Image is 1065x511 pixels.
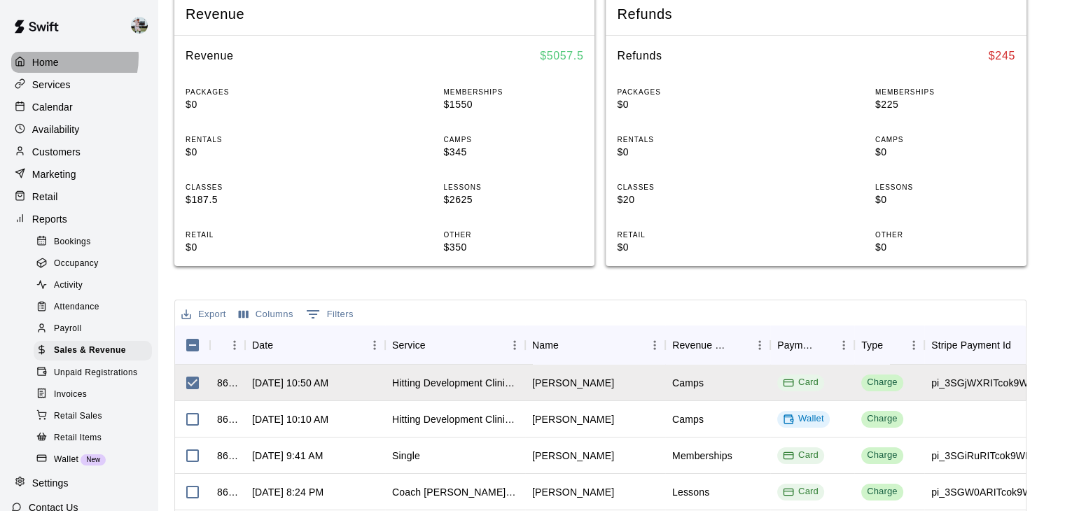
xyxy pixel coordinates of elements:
div: Retail [11,186,146,207]
p: CAMPS [875,134,1015,145]
h6: $ 245 [989,47,1015,65]
div: 866175 [217,412,238,426]
div: Card [783,449,819,462]
p: $225 [875,97,1015,112]
div: Name [525,325,665,365]
p: $0 [875,240,1015,255]
h6: Revenue [186,47,234,65]
div: Date [252,325,273,365]
div: Payment Method [777,325,814,365]
p: LESSONS [443,182,583,192]
p: RENTALS [186,134,326,145]
div: Settings [11,472,146,493]
div: Revenue Category [665,325,770,365]
div: Jami Lewellen [532,376,614,390]
p: MEMBERSHIPS [875,87,1015,97]
div: Occupancy [34,254,152,274]
button: Sort [273,335,293,355]
div: Charge [867,412,898,426]
div: Retail Items [34,428,152,448]
p: $0 [617,240,757,255]
div: Single [392,449,420,463]
a: Occupancy [34,253,158,274]
p: Settings [32,476,69,490]
div: Type [854,325,924,365]
button: Export [178,304,230,325]
p: LESSONS [875,182,1015,192]
p: $187.5 [186,192,326,207]
p: Calendar [32,100,73,114]
button: Menu [749,335,770,356]
img: Matt Hill [131,17,148,34]
button: Menu [833,335,854,356]
p: $0 [875,192,1015,207]
span: Invoices [54,388,87,402]
div: Service [385,325,525,365]
button: Menu [504,335,525,356]
p: Retail [32,190,58,204]
div: 866244 [217,376,238,390]
div: Colton Yack [532,449,614,463]
button: Show filters [302,303,357,325]
p: $20 [617,192,757,207]
p: $2625 [443,192,583,207]
button: Sort [883,335,903,355]
div: Hitting Development Clinic 12-14 Year Old [392,376,518,390]
div: Lessons [672,485,709,499]
div: Charge [867,376,898,389]
button: Sort [1011,335,1031,355]
div: Stripe Payment Id [931,325,1011,365]
div: Bookings [34,232,152,252]
div: WalletNew [34,450,152,470]
span: Attendance [54,300,99,314]
div: Unpaid Registrations [34,363,152,383]
p: Reports [32,212,67,226]
div: 865685 [217,485,238,499]
h6: Refunds [617,47,662,65]
div: Attendance [34,297,152,317]
div: Matt Hill [128,11,158,39]
p: $0 [617,145,757,160]
p: Availability [32,122,80,136]
div: InvoiceId [210,325,245,365]
button: Sort [559,335,578,355]
a: Attendance [34,297,158,318]
div: Memberships [672,449,732,463]
p: $0 [186,97,326,112]
button: Menu [644,335,665,356]
p: CAMPS [443,134,583,145]
p: Customers [32,145,81,159]
p: CLASSES [186,182,326,192]
button: Sort [426,335,445,355]
a: Marketing [11,164,146,185]
div: Brenden Anderson [532,485,614,499]
div: Customers [11,141,146,162]
p: OTHER [443,230,583,240]
span: Bookings [54,235,91,249]
span: Retail Items [54,431,102,445]
a: Home [11,52,146,73]
div: Camps [672,412,704,426]
a: Unpaid Registrations [34,362,158,384]
div: Service [392,325,426,365]
p: RETAIL [186,230,326,240]
button: Menu [903,335,924,356]
div: Hitting Development Clinic 12-14 Year Old [392,412,518,426]
div: Charge [867,449,898,462]
button: Sort [814,335,833,355]
a: Availability [11,119,146,140]
p: Marketing [32,167,76,181]
p: Services [32,78,71,92]
div: Coach Hansen Hitting One on One [392,485,518,499]
p: $350 [443,240,583,255]
p: $0 [186,145,326,160]
p: $0 [875,145,1015,160]
div: Card [783,485,819,498]
a: Payroll [34,318,158,340]
a: Invoices [34,384,158,405]
button: Sort [730,335,749,355]
a: Sales & Revenue [34,340,158,362]
a: Services [11,74,146,95]
div: Oct 10, 2025, 10:50 AM [252,376,328,390]
p: CLASSES [617,182,757,192]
